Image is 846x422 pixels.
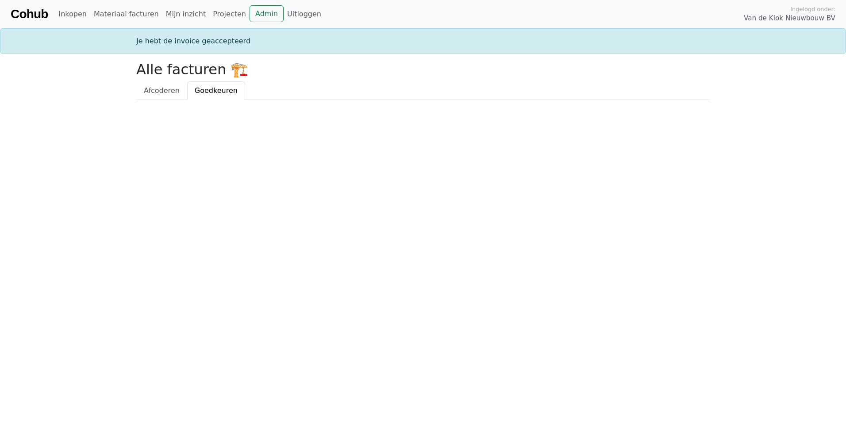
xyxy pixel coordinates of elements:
[131,36,715,46] div: Je hebt de invoice geaccepteerd
[187,81,245,100] a: Goedkeuren
[11,4,48,25] a: Cohub
[55,5,90,23] a: Inkopen
[136,61,710,78] h2: Alle facturen 🏗️
[144,86,180,95] span: Afcoderen
[250,5,284,22] a: Admin
[744,13,835,23] span: Van de Klok Nieuwbouw BV
[790,5,835,13] span: Ingelogd onder:
[284,5,325,23] a: Uitloggen
[209,5,250,23] a: Projecten
[90,5,162,23] a: Materiaal facturen
[136,81,187,100] a: Afcoderen
[195,86,238,95] span: Goedkeuren
[162,5,210,23] a: Mijn inzicht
